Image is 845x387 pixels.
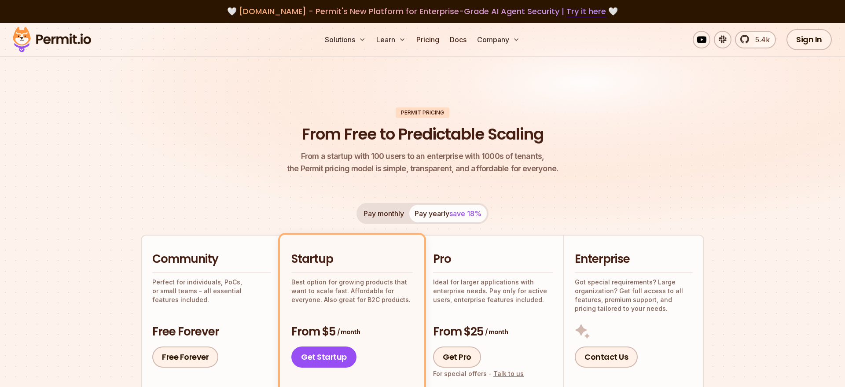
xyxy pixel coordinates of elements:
[287,150,558,162] span: From a startup with 100 users to an enterprise with 1000s of tenants,
[575,278,693,313] p: Got special requirements? Large organization? Get full access to all features, premium support, a...
[321,31,369,48] button: Solutions
[786,29,832,50] a: Sign In
[433,346,481,368] a: Get Pro
[433,324,553,340] h3: From $25
[302,123,544,145] h1: From Free to Predictable Scaling
[152,324,271,340] h3: Free Forever
[750,34,770,45] span: 5.4k
[152,251,271,267] h2: Community
[291,346,356,368] a: Get Startup
[287,150,558,175] p: the Permit pricing model is simple, transparent, and affordable for everyone.
[291,251,413,267] h2: Startup
[485,328,508,336] span: / month
[291,324,413,340] h3: From $5
[337,328,360,336] span: / month
[152,346,218,368] a: Free Forever
[575,251,693,267] h2: Enterprise
[396,107,449,118] div: Permit Pricing
[493,370,524,377] a: Talk to us
[152,278,271,304] p: Perfect for individuals, PoCs, or small teams - all essential features included.
[566,6,606,17] a: Try it here
[433,251,553,267] h2: Pro
[9,25,95,55] img: Permit logo
[735,31,776,48] a: 5.4k
[413,31,443,48] a: Pricing
[291,278,413,304] p: Best option for growing products that want to scale fast. Affordable for everyone. Also great for...
[474,31,523,48] button: Company
[433,369,524,378] div: For special offers -
[373,31,409,48] button: Learn
[21,5,824,18] div: 🤍 🤍
[433,278,553,304] p: Ideal for larger applications with enterprise needs. Pay only for active users, enterprise featur...
[575,346,638,368] a: Contact Us
[358,205,409,222] button: Pay monthly
[239,6,606,17] span: [DOMAIN_NAME] - Permit's New Platform for Enterprise-Grade AI Agent Security |
[446,31,470,48] a: Docs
